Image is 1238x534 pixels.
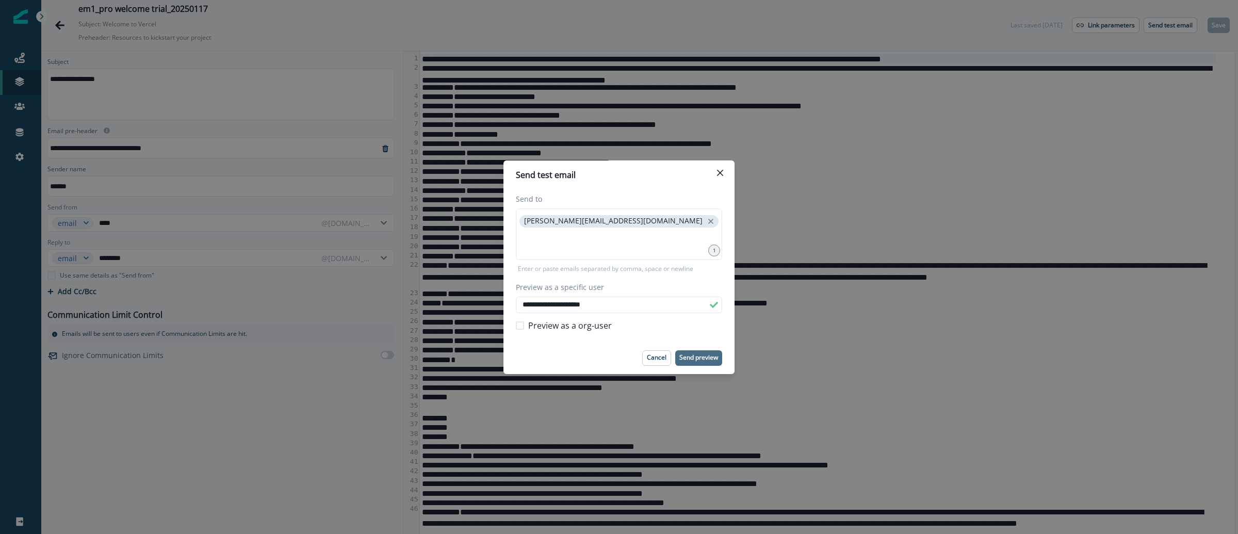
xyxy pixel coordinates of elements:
[516,282,716,293] label: Preview as a specific user
[524,217,703,225] p: [PERSON_NAME][EMAIL_ADDRESS][DOMAIN_NAME]
[516,169,576,181] p: Send test email
[516,193,716,204] label: Send to
[516,264,695,273] p: Enter or paste emails separated by comma, space or newline
[647,354,666,361] p: Cancel
[642,350,671,366] button: Cancel
[708,245,720,256] div: 1
[706,216,716,226] button: close
[679,354,718,361] p: Send preview
[712,165,728,181] button: Close
[675,350,722,366] button: Send preview
[528,319,612,332] span: Preview as a org-user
